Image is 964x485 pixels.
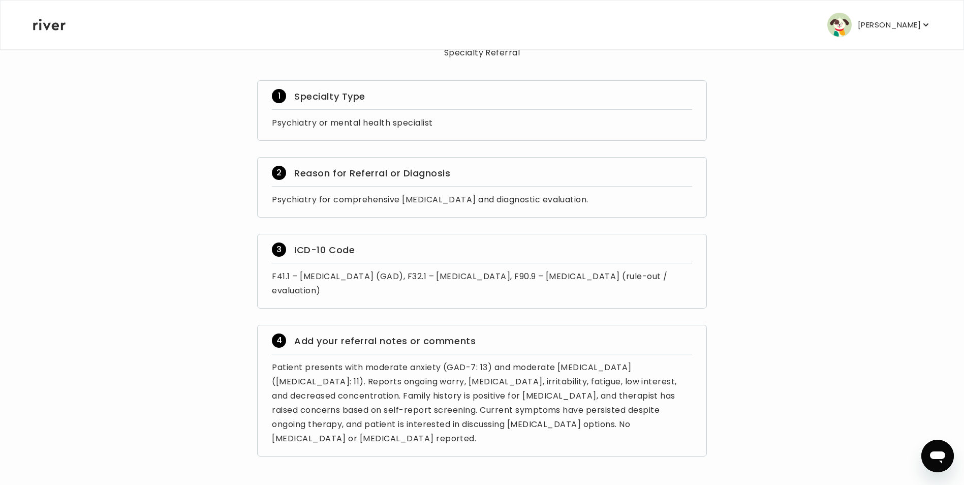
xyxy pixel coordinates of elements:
div: F41.1 – [MEDICAL_DATA] (GAD), F32.1 – [MEDICAL_DATA], F90.9 – [MEDICAL_DATA] (rule-out / evaluation) [272,269,692,298]
img: user avatar [827,13,852,37]
p: [PERSON_NAME] [858,18,921,32]
div: Patient presents with moderate anxiety (GAD-7: 13) and moderate [MEDICAL_DATA] ([MEDICAL_DATA]: 1... [272,360,692,446]
p: Specialty Referral [430,46,534,60]
p: Reason for Referral or Diagnosis [294,166,450,180]
div: Psychiatry for comprehensive [MEDICAL_DATA] and diagnostic evaluation. [272,193,692,207]
div: Psychiatry or mental health specialist [272,116,692,130]
span: 4 [272,334,286,348]
span: 2 [272,166,286,180]
p: Add your referral notes or comments [294,334,476,348]
iframe: Button to launch messaging window [921,440,954,472]
p: Specialty Type [294,89,365,103]
span: 3 [272,243,286,257]
p: ICD-10 Code [294,243,355,257]
button: user avatar[PERSON_NAME] [827,13,931,37]
span: 1 [272,89,286,103]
